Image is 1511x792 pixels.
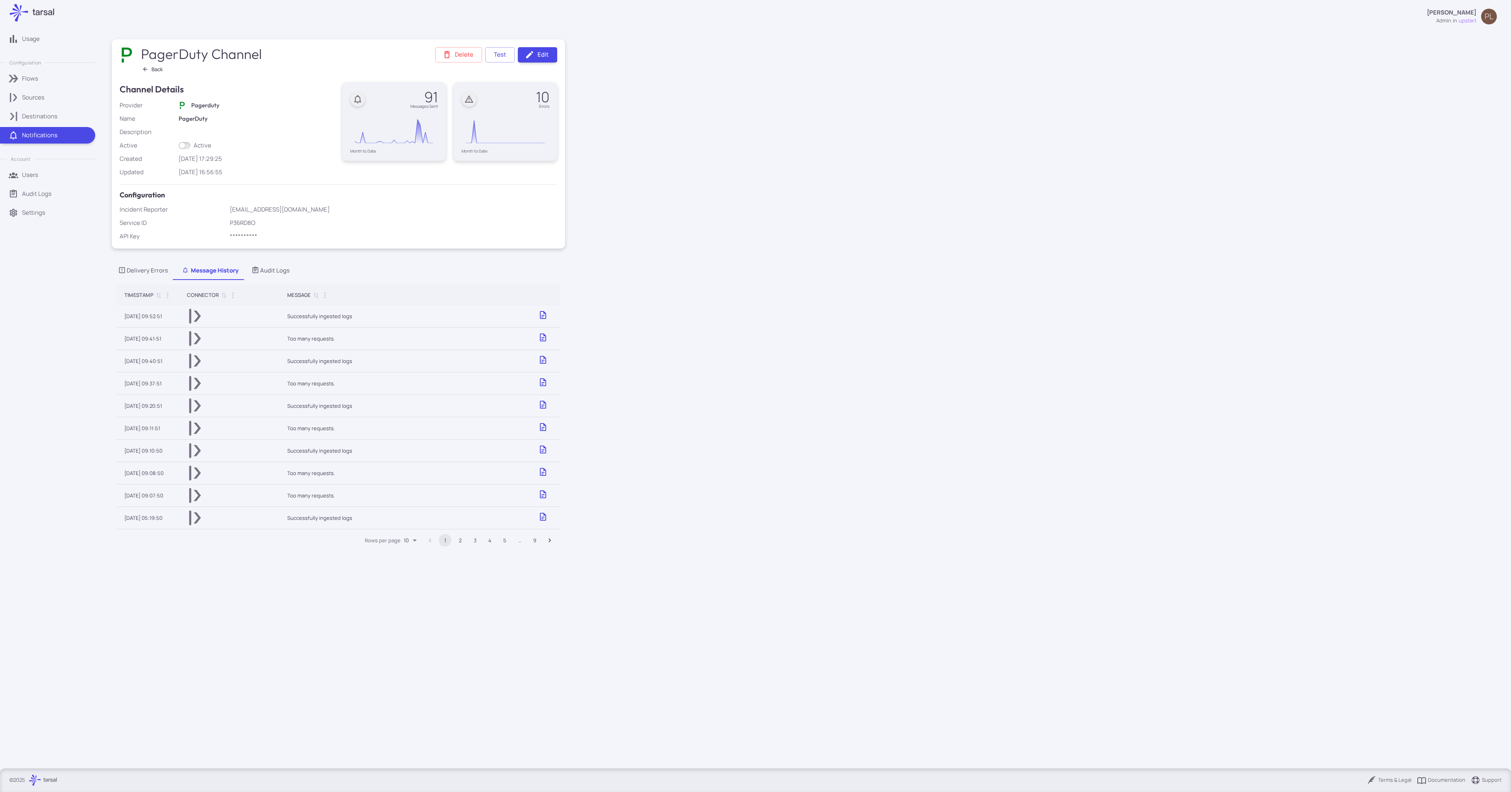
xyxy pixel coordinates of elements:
[22,171,38,179] p: Users
[484,534,496,547] button: Go to page 4
[279,395,530,417] td: Successfully ingested logs
[120,190,557,201] h5: Configuration
[116,395,179,417] td: [DATE] 09:20:51
[1367,775,1411,785] a: Terms & Legal
[1422,6,1502,28] button: [PERSON_NAME]admininupstartPL
[528,534,541,547] button: Go to page 9
[1485,13,1493,20] span: PL
[410,104,438,108] div: Messages Sent
[1459,17,1476,25] span: upstart
[462,149,549,153] div: Month to Date
[1427,8,1476,17] p: [PERSON_NAME]
[227,289,239,302] button: Column Actions
[120,155,175,163] div: Created
[116,507,179,529] td: [DATE] 05:19:50
[462,112,549,149] div: Chart. Highcharts interactive chart.
[251,266,290,275] div: Audit Logs
[120,114,175,123] div: Name
[120,205,227,214] div: Incident Reporter
[1453,17,1457,25] span: in
[120,141,175,150] div: Active
[279,372,530,395] td: Too many requests.
[469,534,481,547] button: Go to page 3
[11,156,30,162] p: Account
[194,141,211,150] span: Active
[22,93,44,102] p: Sources
[22,131,57,140] p: Notifications
[120,219,227,227] div: Service ID
[116,484,179,507] td: [DATE] 09:07:50
[116,305,179,328] td: [DATE] 09:52:51
[543,534,556,547] button: Go to next page
[1417,775,1465,785] a: Documentation
[536,104,549,108] div: Errors
[518,47,557,63] a: Edit
[499,534,511,547] button: Go to page 5
[116,350,179,372] td: [DATE] 09:40:51
[279,462,530,484] td: Too many requests.
[230,219,557,227] p: P36RD8O
[120,82,184,96] h4: Channel Details
[116,328,179,350] td: [DATE] 09:41:51
[279,328,530,350] td: Too many requests.
[1436,17,1451,25] div: admin
[279,484,530,507] td: Too many requests.
[22,190,52,198] p: Audit Logs
[435,47,482,63] button: Delete
[179,168,334,177] div: [DATE] 16:56:55
[112,261,565,280] div: Tabs List
[179,155,334,163] div: [DATE] 17:29:25
[350,112,438,149] div: Chart. Highcharts interactive chart.
[404,534,419,547] div: Rows per page
[287,290,310,300] div: Message
[279,305,530,328] td: Successfully ingested logs
[22,35,40,43] p: Usage
[9,776,25,784] p: © 2025
[514,536,526,544] div: …
[350,149,438,153] div: Month to Date
[118,266,168,275] div: Delivery Errors
[161,289,174,302] button: Column Actions
[319,289,331,302] button: Column Actions
[423,534,557,547] nav: pagination navigation
[350,112,438,149] svg: Interactive chart
[22,74,38,83] p: Flows
[120,101,175,110] div: Provider
[191,101,220,110] h6: pagerduty
[485,47,515,63] button: Test
[230,205,557,214] p: [EMAIL_ADDRESS][DOMAIN_NAME]
[219,291,228,298] span: Sort by Connector ascending
[439,534,451,547] button: page 1
[279,440,530,462] td: Successfully ingested logs
[536,90,549,104] div: 10
[124,290,153,300] div: Timestamp
[120,232,227,241] div: API Key
[279,507,530,529] td: Successfully ingested logs
[279,417,530,440] td: Too many requests.
[116,417,179,440] td: [DATE] 09:11:51
[1471,775,1502,785] a: Support
[181,266,239,275] div: Message History
[187,290,219,300] div: Connector
[141,46,263,62] h2: PagerDuty Channel
[311,291,320,298] span: Sort by Message ascending
[153,291,163,298] span: Sort by Timestamp descending
[22,208,45,217] p: Settings
[279,350,530,372] td: Successfully ingested logs
[116,462,179,484] td: [DATE] 09:08:50
[365,537,401,544] label: Rows per page
[410,90,438,104] div: 91
[454,534,466,547] button: Go to page 2
[120,128,175,136] div: Description
[116,372,179,395] td: [DATE] 09:37:51
[22,112,57,121] p: Destinations
[9,59,41,66] p: Configuration
[462,112,549,149] svg: Interactive chart
[120,168,175,177] div: Updated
